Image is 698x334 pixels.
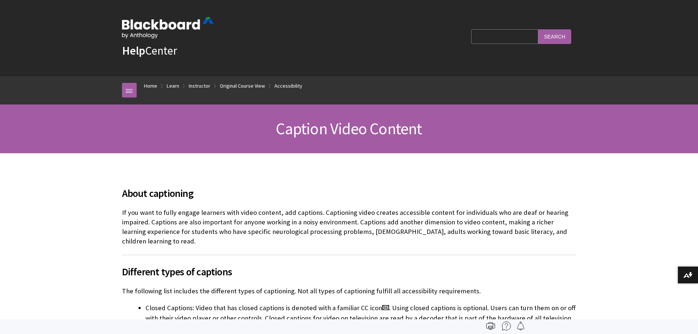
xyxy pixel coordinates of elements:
a: Learn [167,81,179,91]
img: More help [502,322,511,330]
h2: Different types of captions [122,255,576,279]
img: Follow this page [516,322,525,330]
p: If you want to fully engage learners with video content, add captions. Captioning video creates a... [122,208,576,246]
h2: About captioning [122,177,576,201]
a: Accessibility [274,81,302,91]
span: Caption Video Content [276,118,422,139]
img: Blackboard by Anthology [122,17,214,38]
a: Original Course View [220,81,265,91]
input: Search [538,29,571,44]
a: Home [144,81,157,91]
a: HelpCenter [122,43,177,58]
strong: Help [122,43,145,58]
p: The following list includes the different types of captioning. Not all types of captioning fulfil... [122,286,576,296]
a: Instructor [189,81,210,91]
img: Print [486,322,495,330]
